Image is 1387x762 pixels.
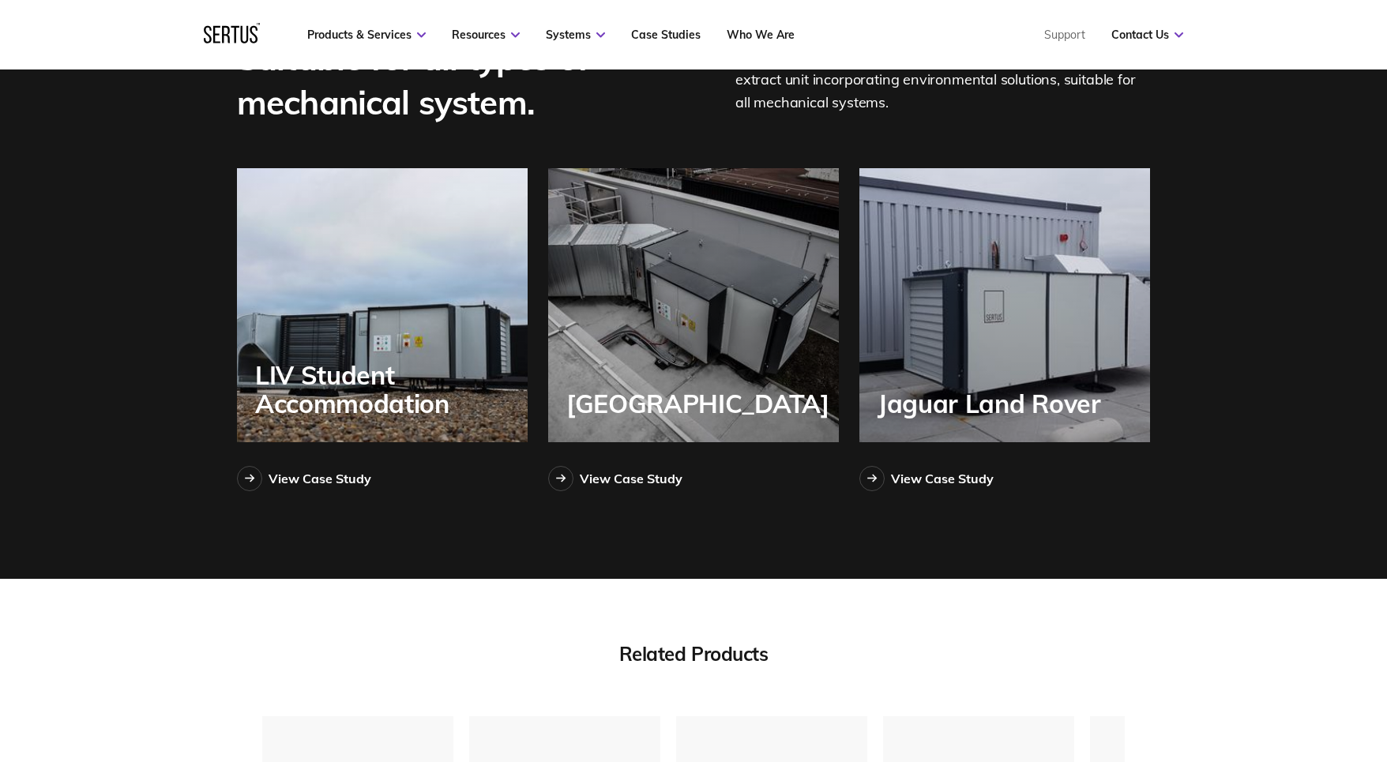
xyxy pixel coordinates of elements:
[546,28,605,42] a: Systems
[891,471,994,486] div: View Case Study
[269,471,371,486] div: View Case Study
[631,28,701,42] a: Case Studies
[262,642,1125,666] div: Related Products
[859,168,1150,442] a: Jaguar Land Rover
[727,28,795,42] a: Who We Are
[237,168,528,442] a: LIV Student Accommodation
[1103,579,1387,762] iframe: Chat Widget
[452,28,520,42] a: Resources
[548,168,839,442] a: [GEOGRAPHIC_DATA]
[548,466,682,491] a: View Case Study
[859,466,994,491] a: View Case Study
[237,36,663,125] div: Suitable for all types of mechanical system.
[307,28,426,42] a: Products & Services
[566,389,837,418] div: [GEOGRAPHIC_DATA]
[255,361,528,419] div: LIV Student Accommodation
[580,471,682,486] div: View Case Study
[735,36,1150,125] div: A modular, pre-wired, pre-commissioned smoke ventilation extract unit incorporating environmental...
[237,466,371,491] a: View Case Study
[1044,28,1085,42] a: Support
[1111,28,1183,42] a: Contact Us
[878,389,1109,418] div: Jaguar Land Rover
